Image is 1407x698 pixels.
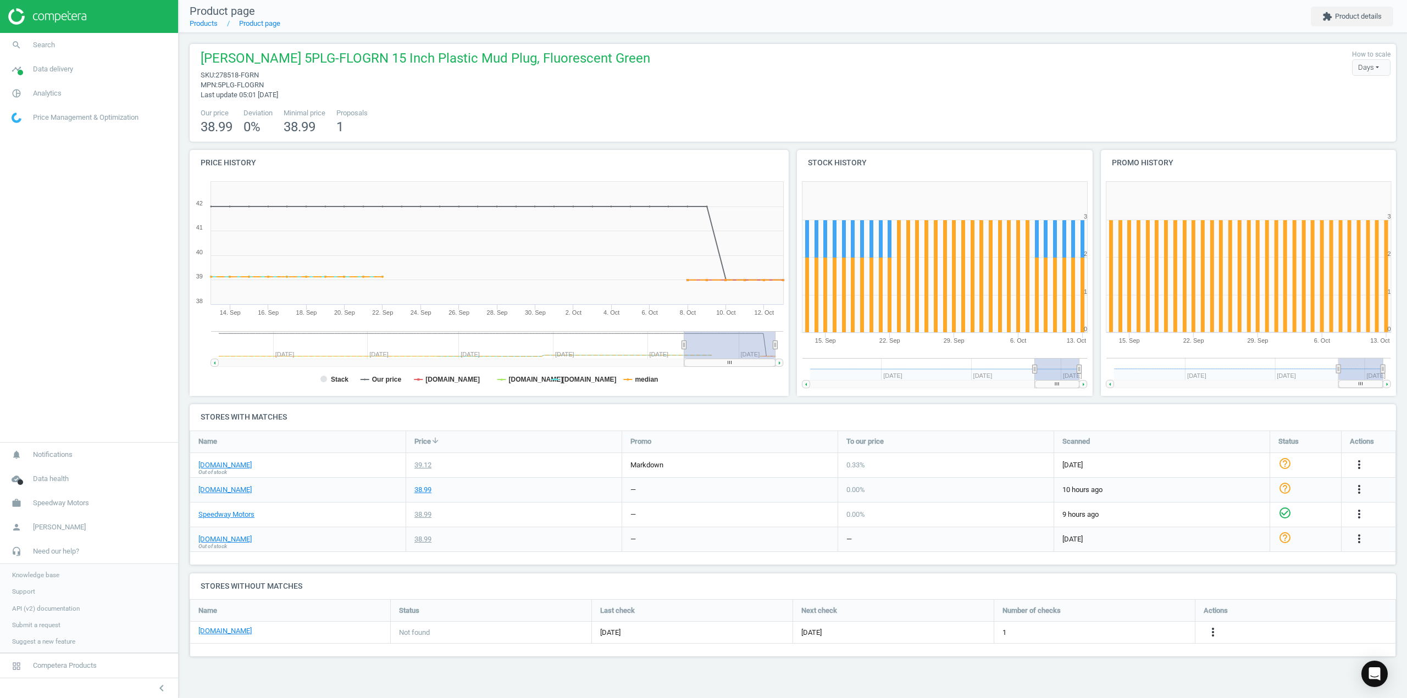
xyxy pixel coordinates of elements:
[12,621,60,629] span: Submit a request
[201,71,215,79] span: sku :
[33,661,97,671] span: Competera Products
[448,309,469,316] tspan: 26. Sep
[201,81,218,89] span: mpn :
[680,309,696,316] tspan: 8. Oct
[372,309,393,316] tspan: 22. Sep
[414,510,431,520] div: 38.99
[198,468,227,476] span: Out of stock
[33,88,62,98] span: Analytics
[1352,50,1391,59] label: How to scale
[196,249,203,255] text: 40
[431,436,440,445] i: arrow_downward
[562,376,617,383] tspan: [DOMAIN_NAME]
[198,437,217,446] span: Name
[372,376,402,383] tspan: Our price
[425,376,480,383] tspan: [DOMAIN_NAME]
[8,8,86,25] img: ajHJNr6hYgQAAAAASUVORK5CYII=
[198,534,252,544] a: [DOMAIN_NAME]
[215,71,259,79] span: 278518-FGRN
[1278,506,1292,520] i: check_circle_outline
[399,628,430,638] span: Not found
[414,460,431,470] div: 39.12
[641,309,657,316] tspan: 6. Oct
[1278,531,1292,544] i: help_outline
[1062,437,1090,446] span: Scanned
[6,517,27,538] i: person
[603,309,619,316] tspan: 4. Oct
[1278,437,1299,446] span: Status
[1387,326,1391,332] text: 0
[566,309,581,316] tspan: 2. Oct
[1387,250,1391,257] text: 2
[190,19,218,27] a: Products
[815,337,836,344] tspan: 15. Sep
[243,119,261,135] span: 0 %
[284,108,325,118] span: Minimal price
[6,83,27,104] i: pie_chart_outlined
[12,113,21,123] img: wGWNvw8QSZomAAAAABJRU5ErkJggg==
[846,485,865,494] span: 0.00 %
[1314,337,1330,344] tspan: 6. Oct
[198,606,217,616] span: Name
[1067,337,1086,344] tspan: 13. Oct
[12,587,35,596] span: Support
[1353,532,1366,545] i: more_vert
[1084,250,1087,257] text: 2
[630,534,636,544] div: —
[239,19,280,27] a: Product page
[190,4,255,18] span: Product page
[1084,213,1087,220] text: 3
[716,309,735,316] tspan: 10. Oct
[6,444,27,465] i: notifications
[1002,628,1006,638] span: 1
[1278,482,1292,495] i: help_outline
[201,108,232,118] span: Our price
[1101,150,1397,176] h4: Promo history
[198,626,252,636] a: [DOMAIN_NAME]
[1353,458,1366,471] i: more_vert
[6,541,27,562] i: headset_mic
[6,468,27,489] i: cloud_done
[1118,337,1139,344] tspan: 15. Sep
[1350,437,1374,446] span: Actions
[190,404,1396,430] h4: Stores with matches
[801,606,837,616] span: Next check
[6,59,27,80] i: timeline
[190,150,789,176] h4: Price history
[1206,626,1220,639] i: more_vert
[797,150,1093,176] h4: Stock history
[630,461,663,469] span: markdown
[284,119,315,135] span: 38.99
[846,510,865,518] span: 0.00 %
[296,309,317,316] tspan: 18. Sep
[414,437,431,446] span: Price
[12,604,80,613] span: API (v2) documentation
[1084,288,1087,295] text: 1
[196,298,203,304] text: 38
[1084,326,1087,332] text: 0
[1353,532,1366,546] button: more_vert
[1063,372,1082,379] tspan: [DATE]
[1361,661,1388,687] div: Open Intercom Messenger
[196,224,203,231] text: 41
[1387,288,1391,295] text: 1
[336,108,368,118] span: Proposals
[846,461,865,469] span: 0.33 %
[334,309,355,316] tspan: 20. Sep
[331,376,348,383] tspan: Stack
[525,309,546,316] tspan: 30. Sep
[846,437,884,446] span: To our price
[414,534,431,544] div: 38.99
[1387,213,1391,220] text: 3
[243,108,273,118] span: Deviation
[944,337,965,344] tspan: 29. Sep
[1062,510,1261,520] span: 9 hours ago
[1010,337,1026,344] tspan: 6. Oct
[630,437,651,446] span: Promo
[399,606,419,616] span: Status
[6,493,27,513] i: work
[258,309,279,316] tspan: 16. Sep
[6,35,27,55] i: search
[33,450,73,460] span: Notifications
[635,376,658,383] tspan: median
